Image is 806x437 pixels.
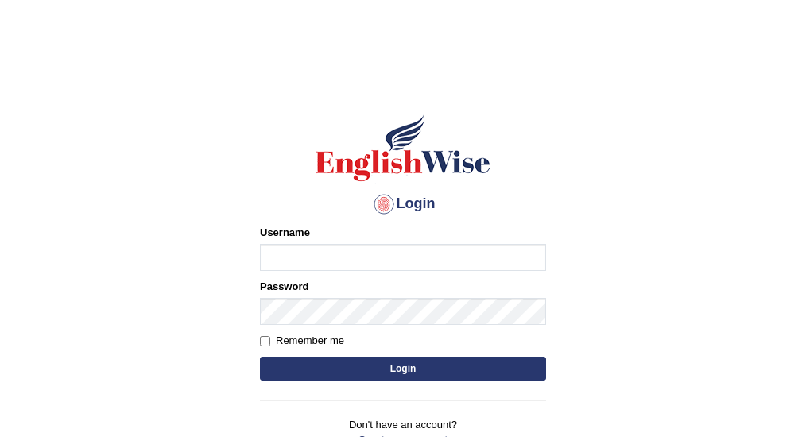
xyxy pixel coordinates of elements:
[260,279,308,294] label: Password
[260,357,546,381] button: Login
[312,112,494,184] img: Logo of English Wise sign in for intelligent practice with AI
[260,333,344,349] label: Remember me
[260,191,546,217] h4: Login
[260,336,270,346] input: Remember me
[260,225,310,240] label: Username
